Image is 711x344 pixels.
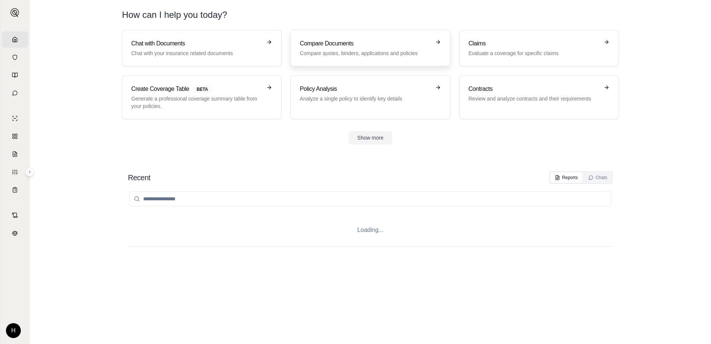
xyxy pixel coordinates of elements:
[2,182,28,198] a: Coverage Table
[7,5,22,20] button: Expand sidebar
[192,85,212,93] span: BETA
[122,75,281,119] a: Create Coverage TableBETAGenerate a professional coverage summary table from your policies.
[290,75,450,119] a: Policy AnalysisAnalyze a single policy to identify key details
[469,95,599,102] p: Review and analyze contracts and their requirements
[459,75,619,119] a: ContractsReview and analyze contracts and their requirements
[2,128,28,144] a: Policy Comparisons
[300,50,430,57] p: Compare quotes, binders, applications and policies
[469,39,599,48] h3: Claims
[2,67,28,83] a: Prompt Library
[2,207,28,223] a: Contract Analysis
[300,39,430,48] h3: Compare Documents
[469,85,599,93] h3: Contracts
[2,225,28,241] a: Legal Search Engine
[131,95,262,110] p: Generate a professional coverage summary table from your policies.
[25,168,34,176] button: Expand sidebar
[131,85,262,93] h3: Create Coverage Table
[300,95,430,102] p: Analyze a single policy to identify key details
[6,323,21,338] div: H
[290,30,450,66] a: Compare DocumentsCompare quotes, binders, applications and policies
[2,164,28,180] a: Custom Report
[128,214,613,246] div: Loading...
[122,9,227,21] h1: How can I help you today?
[550,172,582,183] button: Reports
[131,39,262,48] h3: Chat with Documents
[2,146,28,162] a: Claim Coverage
[128,172,150,183] h2: Recent
[300,85,430,93] h3: Policy Analysis
[122,30,281,66] a: Chat with DocumentsChat with your insurance related documents
[555,175,578,181] div: Reports
[584,172,612,183] button: Chats
[348,131,393,144] button: Show more
[131,50,262,57] p: Chat with your insurance related documents
[10,8,19,17] img: Expand sidebar
[469,50,599,57] p: Evaluate a coverage for specific claims
[2,31,28,48] a: Home
[2,49,28,66] a: Documents Vault
[588,175,607,181] div: Chats
[2,110,28,127] a: Single Policy
[2,85,28,101] a: Chat
[459,30,619,66] a: ClaimsEvaluate a coverage for specific claims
